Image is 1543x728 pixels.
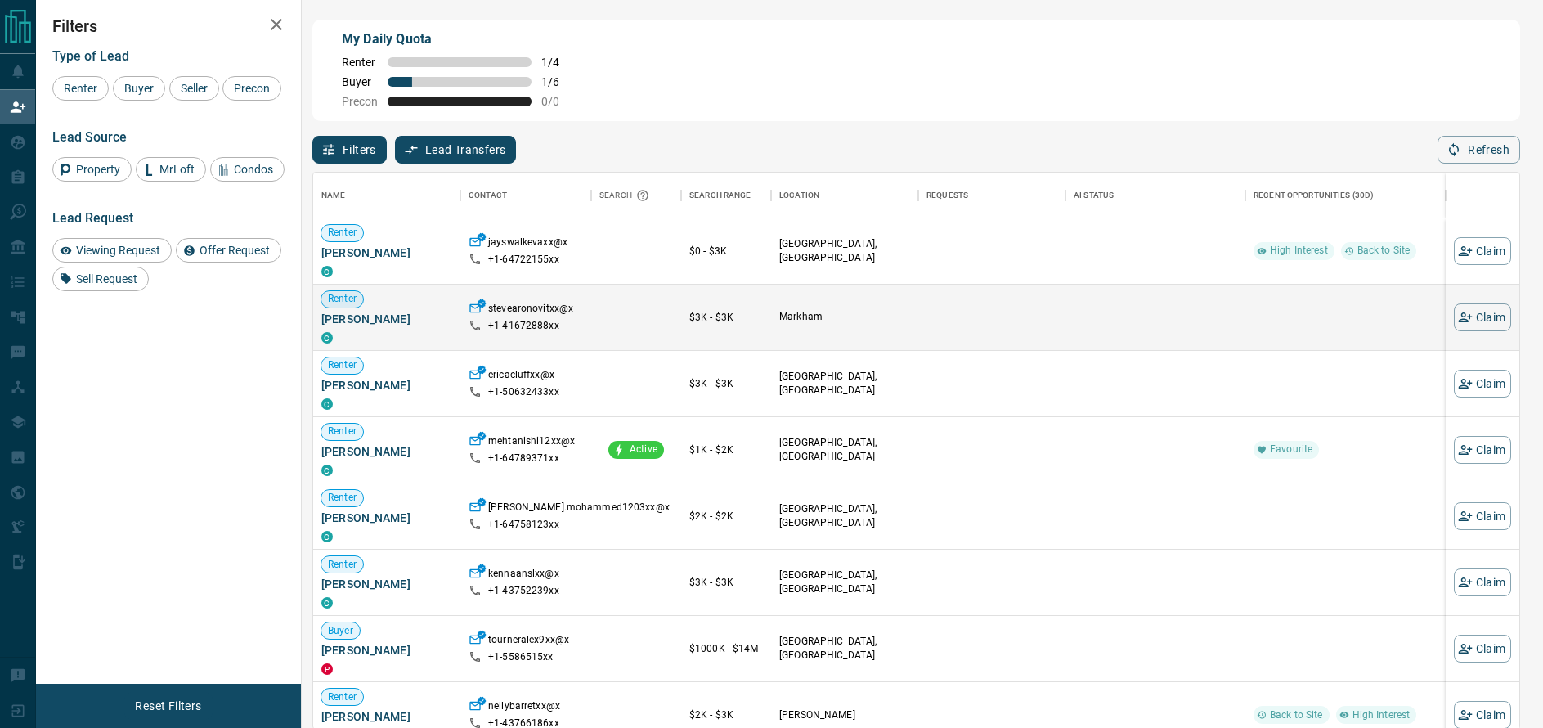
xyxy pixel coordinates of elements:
span: Back to Site [1263,708,1330,722]
p: nellybarretxx@x [488,699,560,717]
button: Claim [1454,635,1511,663]
p: +1- 41672888xx [488,319,559,333]
button: Claim [1454,303,1511,331]
p: +1- 50632433xx [488,385,559,399]
button: Claim [1454,502,1511,530]
p: jayswalkevaxx@x [488,236,567,253]
div: Recent Opportunities (30d) [1254,173,1374,218]
p: $2K - $3K [689,708,763,722]
div: Buyer [113,76,165,101]
p: $3K - $3K [689,376,763,391]
span: Condos [228,163,279,176]
div: Name [321,173,346,218]
span: Lead Request [52,210,133,226]
span: [PERSON_NAME] [321,311,452,327]
span: Precon [342,95,378,108]
p: [PERSON_NAME] [779,708,910,722]
p: kennaanslxx@x [488,567,559,584]
span: [PERSON_NAME] [321,708,452,725]
span: 0 / 0 [541,95,577,108]
div: condos.ca [321,332,333,344]
span: [PERSON_NAME] [321,377,452,393]
div: Precon [222,76,281,101]
div: condos.ca [321,465,333,476]
div: condos.ca [321,398,333,410]
p: mehtanishi12xx@x [488,434,575,452]
button: Claim [1454,568,1511,596]
span: Renter [58,82,103,95]
p: [GEOGRAPHIC_DATA], [GEOGRAPHIC_DATA] [779,568,910,596]
div: Search [599,173,653,218]
p: [GEOGRAPHIC_DATA], [GEOGRAPHIC_DATA] [779,502,910,530]
span: Buyer [119,82,159,95]
div: condos.ca [321,531,333,542]
div: Seller [169,76,219,101]
p: +1- 64722155xx [488,253,559,267]
span: [PERSON_NAME] [321,576,452,592]
div: MrLoft [136,157,206,182]
span: Renter [321,292,363,306]
span: Renter [321,425,363,438]
div: Contact [469,173,507,218]
p: My Daily Quota [342,29,577,49]
button: Claim [1454,436,1511,464]
p: ericacluffxx@x [488,368,554,385]
span: Buyer [342,75,378,88]
p: $3K - $3K [689,575,763,590]
div: property.ca [321,663,333,675]
p: $2K - $2K [689,509,763,524]
p: +1- 64758123xx [488,518,559,532]
button: Refresh [1438,136,1520,164]
div: Sell Request [52,267,149,291]
p: tourneralex9xx@x [488,633,569,650]
span: MrLoft [154,163,200,176]
div: Renter [52,76,109,101]
span: Buyer [321,624,360,638]
p: [GEOGRAPHIC_DATA], [GEOGRAPHIC_DATA] [779,237,910,265]
p: [GEOGRAPHIC_DATA], [GEOGRAPHIC_DATA] [779,370,910,398]
p: Markham [779,310,910,324]
span: Precon [228,82,276,95]
span: High Interest [1263,244,1334,258]
p: [GEOGRAPHIC_DATA], [GEOGRAPHIC_DATA] [779,436,910,464]
button: Claim [1454,237,1511,265]
span: Offer Request [194,244,276,257]
div: Search Range [681,173,771,218]
div: condos.ca [321,266,333,277]
button: Reset Filters [124,692,212,720]
button: Claim [1454,370,1511,398]
span: Renter [342,56,378,69]
p: $1000K - $14M [689,641,763,656]
span: Renter [321,226,363,240]
p: [PERSON_NAME].mohammed1203xx@x [488,501,670,518]
p: $1K - $2K [689,443,763,457]
h2: Filters [52,16,285,36]
span: Renter [321,491,363,505]
span: Seller [175,82,213,95]
p: $0 - $3K [689,244,763,258]
span: [PERSON_NAME] [321,245,452,261]
span: Lead Source [52,129,127,145]
button: Filters [312,136,387,164]
p: stevearonovitxx@x [488,302,573,319]
p: $3K - $3K [689,310,763,325]
span: Active [623,443,664,456]
span: 1 / 6 [541,75,577,88]
div: condos.ca [321,597,333,609]
span: [PERSON_NAME] [321,642,452,658]
div: Requests [926,173,968,218]
div: Property [52,157,132,182]
span: Renter [321,558,363,572]
span: Favourite [1263,443,1319,456]
div: AI Status [1065,173,1245,218]
div: Condos [210,157,285,182]
span: High Interest [1346,708,1417,722]
span: 1 / 4 [541,56,577,69]
span: Property [70,163,126,176]
p: +1- 43752239xx [488,584,559,598]
div: Contact [460,173,591,218]
p: +1- 5586515xx [488,650,554,664]
div: AI Status [1074,173,1114,218]
p: [GEOGRAPHIC_DATA], [GEOGRAPHIC_DATA] [779,635,910,663]
span: Back to Site [1351,244,1417,258]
